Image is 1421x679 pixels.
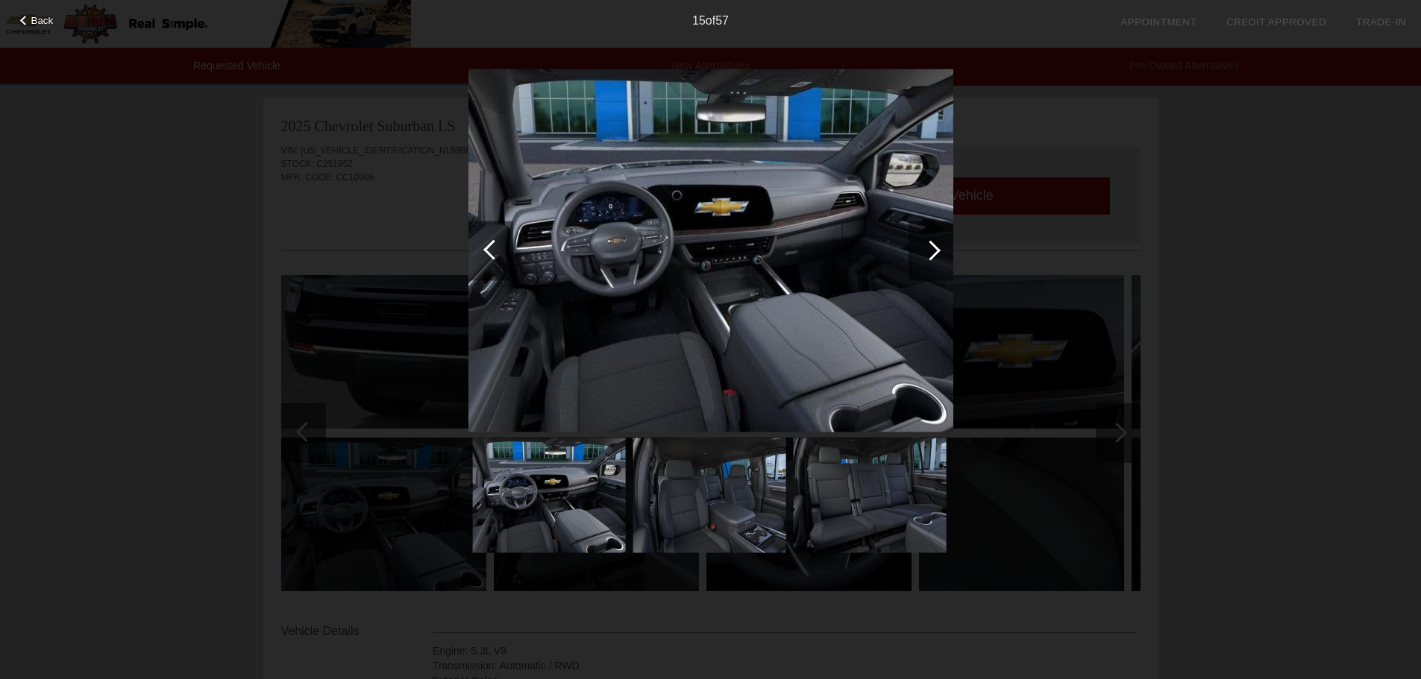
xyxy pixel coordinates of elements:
img: 16.jpg [633,438,785,553]
a: Credit Approved [1226,16,1326,28]
a: Trade-In [1356,16,1406,28]
img: 17.jpg [793,438,946,553]
img: 15.jpg [472,438,625,553]
span: Back [31,15,54,26]
span: 15 [692,14,706,27]
img: 15.jpg [468,69,953,432]
span: 57 [715,14,729,27]
a: Appointment [1120,16,1196,28]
